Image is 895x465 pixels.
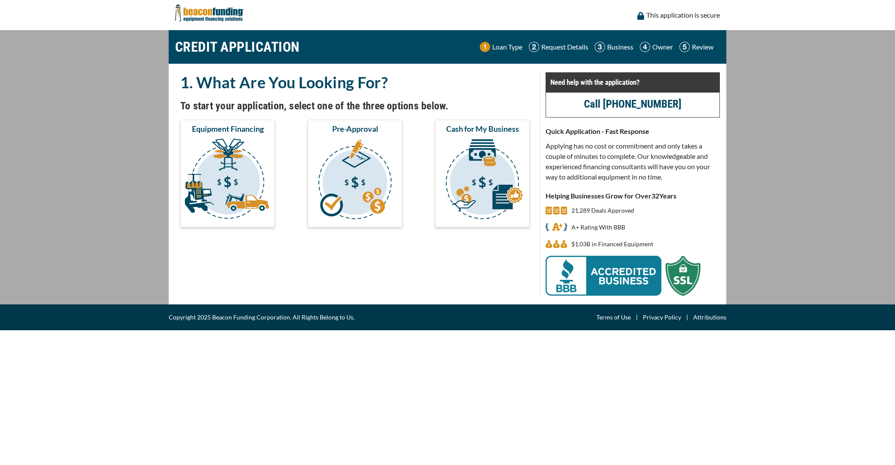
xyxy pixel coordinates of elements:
[546,126,720,136] p: Quick Application - Fast Response
[596,312,631,322] a: Terms of Use
[437,137,528,223] img: Cash for My Business
[571,239,653,249] p: $1.03B in Financed Equipment
[631,312,643,322] span: |
[646,10,720,20] p: This application is secure
[169,312,355,322] span: Copyright 2025 Beacon Funding Corporation. All Rights Belong to Us.
[192,124,264,134] span: Equipment Financing
[584,98,682,110] a: Call [PHONE_NUMBER]
[546,141,720,182] p: Applying has no cost or commitment and only takes a couple of minutes to complete. Our knowledgea...
[492,42,522,52] p: Loan Type
[308,120,402,227] button: Pre-Approval
[651,192,659,200] span: 32
[332,124,378,134] span: Pre-Approval
[435,120,530,227] button: Cash for My Business
[643,312,681,322] a: Privacy Policy
[640,42,650,52] img: Step 4
[175,34,300,59] h1: CREDIT APPLICATION
[541,42,588,52] p: Request Details
[182,137,273,223] img: Equipment Financing
[480,42,490,52] img: Step 1
[546,191,720,201] p: Helping Businesses Grow for Over Years
[180,99,530,113] h4: To start your application, select one of the three options below.
[529,42,539,52] img: Step 2
[652,42,673,52] p: Owner
[180,72,530,92] h2: 1. What Are You Looking For?
[546,256,701,296] img: BBB Acredited Business and SSL Protection
[571,222,625,232] p: A+ Rating With BBB
[692,42,713,52] p: Review
[681,312,693,322] span: |
[309,137,401,223] img: Pre-Approval
[571,205,634,216] p: 21,289 Deals Approved
[446,124,519,134] span: Cash for My Business
[693,312,726,322] a: Attributions
[607,42,633,52] p: Business
[180,120,275,227] button: Equipment Financing
[637,12,644,20] img: lock icon to convery security
[679,42,690,52] img: Step 5
[550,77,715,87] p: Need help with the application?
[595,42,605,52] img: Step 3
